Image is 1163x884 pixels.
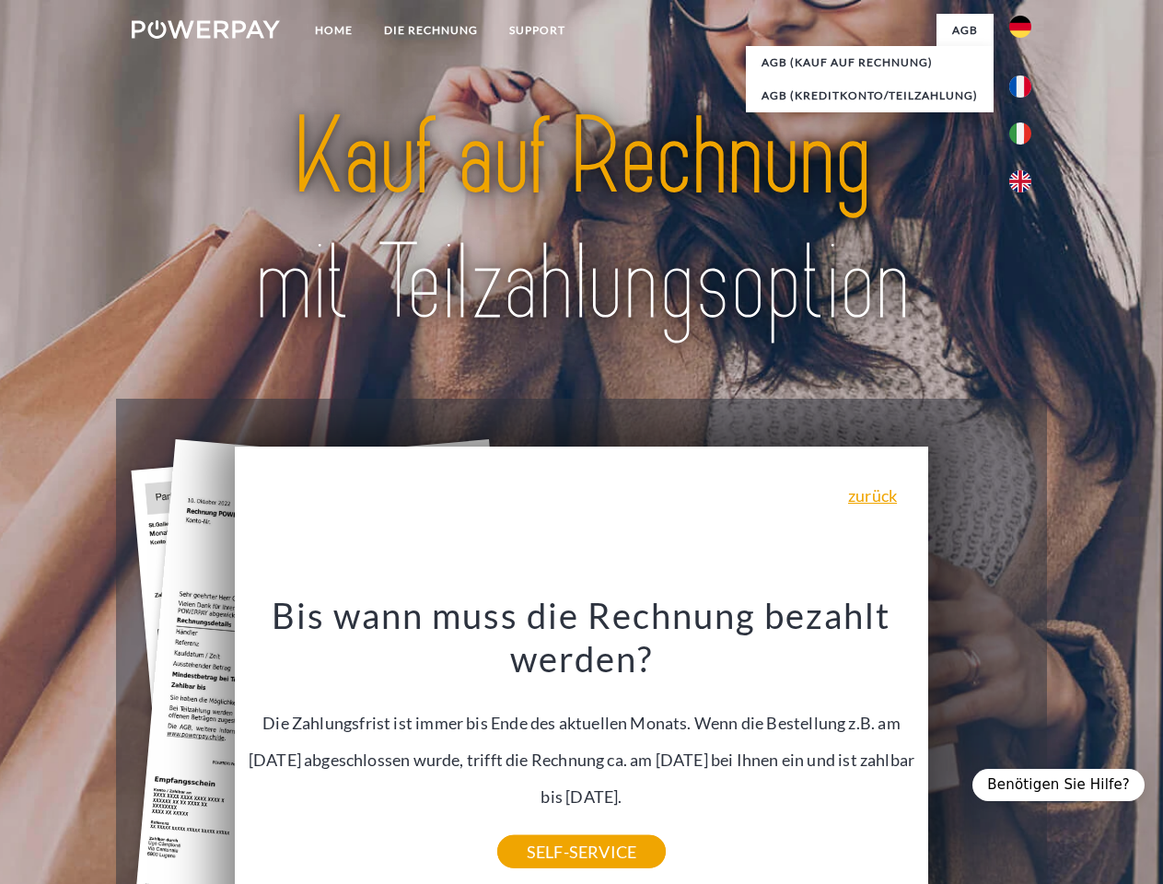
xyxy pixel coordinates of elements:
a: agb [936,14,994,47]
img: de [1009,16,1031,38]
img: logo-powerpay-white.svg [132,20,280,39]
div: Die Zahlungsfrist ist immer bis Ende des aktuellen Monats. Wenn die Bestellung z.B. am [DATE] abg... [246,593,918,852]
img: en [1009,170,1031,192]
img: fr [1009,76,1031,98]
img: title-powerpay_de.svg [176,88,987,353]
a: SELF-SERVICE [497,835,666,868]
a: zurück [848,487,897,504]
div: Benötigen Sie Hilfe? [972,769,1145,801]
a: DIE RECHNUNG [368,14,494,47]
a: SUPPORT [494,14,581,47]
a: AGB (Kreditkonto/Teilzahlung) [746,79,994,112]
img: it [1009,122,1031,145]
a: Home [299,14,368,47]
a: AGB (Kauf auf Rechnung) [746,46,994,79]
h3: Bis wann muss die Rechnung bezahlt werden? [246,593,918,681]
